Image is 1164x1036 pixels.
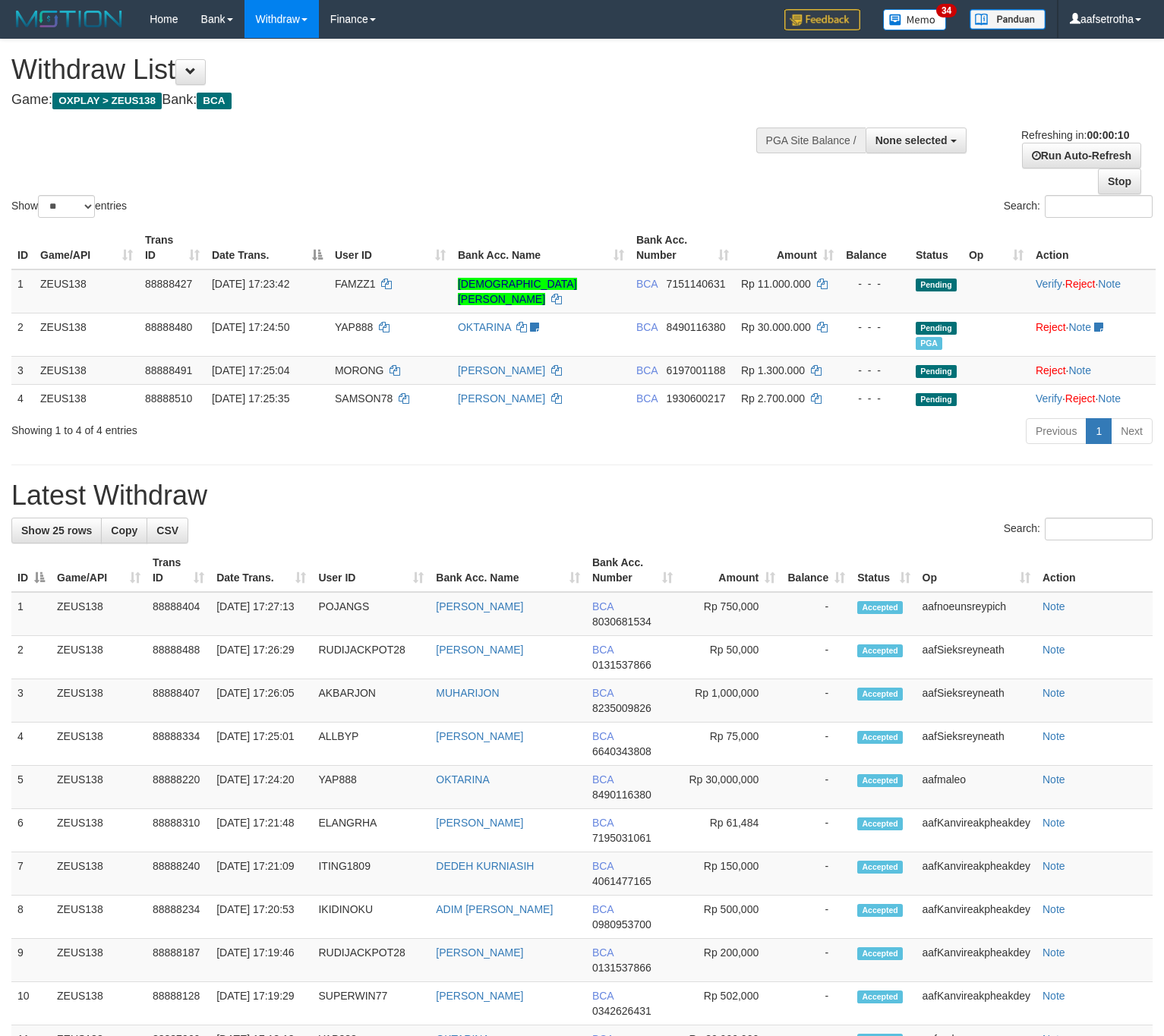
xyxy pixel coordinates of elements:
span: Copy 6640343808 to clipboard [592,745,651,757]
td: Rp 502,000 [679,982,781,1025]
td: 4 [11,723,51,766]
td: [DATE] 17:21:48 [210,809,312,852]
span: Accepted [857,861,903,874]
span: Accepted [857,817,903,830]
span: Accepted [857,644,903,657]
span: Copy 6197001188 to clipboard [667,364,726,376]
th: Bank Acc. Name: activate to sort column ascending [452,226,630,269]
td: 1 [11,269,34,313]
a: Note [1043,860,1065,872]
span: BCA [592,687,614,699]
label: Search: [1004,518,1153,540]
td: 88888128 [147,982,210,1025]
a: OKTARINA [436,773,490,786]
td: 8 [11,896,51,939]
img: Feedback.jpg [784,9,860,30]
td: Rp 750,000 [679,592,781,636]
span: SAMSON78 [335,392,393,405]
a: Next [1111,418,1153,444]
td: ZEUS138 [34,269,139,313]
span: Copy [111,524,137,537]
span: BCA [592,773,614,786]
label: Show entries [11,195,127,218]
span: Show 25 rows [21,524,92,537]
a: [PERSON_NAME] [436,730,523,742]
td: ZEUS138 [51,809,147,852]
div: - - - [846,320,904,335]
a: Copy [101,518,147,543]
span: MORONG [335,364,384,376]
th: Bank Acc. Name: activate to sort column ascending [430,549,586,592]
th: Status: activate to sort column ascending [851,549,916,592]
td: SUPERWIN77 [312,982,430,1025]
label: Search: [1004,195,1153,218]
span: BCA [636,278,658,290]
td: 88888187 [147,939,210,982]
td: 9 [11,939,51,982]
td: · [1030,356,1156,384]
span: Rp 2.700.000 [741,392,805,405]
a: [PERSON_NAME] [436,600,523,612]
span: BCA [592,817,614,829]
td: ITING1809 [312,852,430,896]
span: Copy 8030681534 to clipboard [592,616,651,628]
input: Search: [1045,195,1153,218]
td: aafSieksreyneath [916,679,1036,723]
td: [DATE] 17:19:29 [210,982,312,1025]
span: 34 [936,4,957,17]
a: Note [1043,946,1065,959]
span: Accepted [857,904,903,917]
a: OKTARINA [458,321,511,333]
a: [PERSON_NAME] [436,817,523,829]
span: BCA [592,946,614,959]
td: - [781,939,851,982]
td: 1 [11,592,51,636]
a: Reject [1065,392,1096,405]
th: Amount: activate to sort column ascending [679,549,781,592]
a: Stop [1098,168,1141,194]
span: Rp 1.300.000 [741,364,805,376]
div: - - - [846,391,904,406]
a: Verify [1036,278,1062,290]
th: Bank Acc. Number: activate to sort column ascending [630,226,735,269]
td: 88888310 [147,809,210,852]
span: Copy 0342626431 to clipboard [592,1005,651,1017]
td: 4 [11,384,34,412]
span: Accepted [857,731,903,744]
a: ADIM [PERSON_NAME] [436,903,553,915]
span: BCA [636,321,658,333]
td: Rp 150,000 [679,852,781,896]
td: aafKanvireakpheakdey [916,896,1036,939]
td: aafKanvireakpheakdey [916,809,1036,852]
span: Accepted [857,774,903,787]
td: [DATE] 17:20:53 [210,896,312,939]
span: Copy 1930600217 to clipboard [667,392,726,405]
a: Note [1043,687,1065,699]
td: 2 [11,636,51,679]
span: [DATE] 17:23:42 [212,278,289,290]
td: ZEUS138 [51,852,147,896]
th: Action [1030,226,1156,269]
h4: Game: Bank: [11,93,761,108]
td: - [781,679,851,723]
span: Copy 0131537866 to clipboard [592,659,651,671]
td: ZEUS138 [34,313,139,356]
th: Status [910,226,963,269]
th: User ID: activate to sort column ascending [312,549,430,592]
td: [DATE] 17:24:20 [210,766,312,809]
th: Date Trans.: activate to sort column ascending [210,549,312,592]
th: Trans ID: activate to sort column ascending [147,549,210,592]
td: Rp 30,000,000 [679,766,781,809]
td: [DATE] 17:26:29 [210,636,312,679]
span: Copy 8490116380 to clipboard [667,321,726,333]
strong: 00:00:10 [1087,129,1129,141]
a: Note [1043,990,1065,1002]
a: Note [1068,321,1091,333]
td: 3 [11,356,34,384]
span: Marked by aafmaleo [916,337,942,350]
span: Pending [916,393,957,406]
th: Trans ID: activate to sort column ascending [139,226,206,269]
th: Bank Acc. Number: activate to sort column ascending [586,549,679,592]
a: Reject [1036,321,1066,333]
span: Copy 0131537866 to clipboard [592,962,651,974]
